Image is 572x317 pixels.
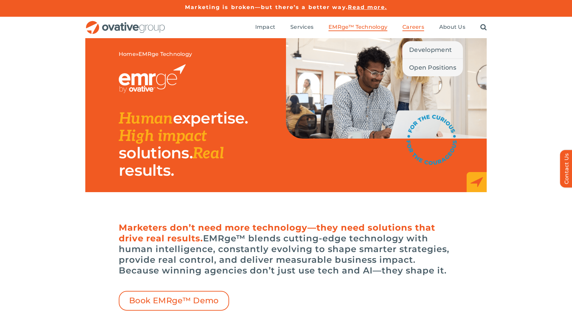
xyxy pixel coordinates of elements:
span: results. [119,161,174,180]
a: EMRge™ Technology [328,24,387,31]
span: EMRge™ Technology [328,24,387,30]
a: Impact [255,24,275,31]
img: EMRge_HomePage_Elements_Arrow Box [467,172,487,192]
a: Open Positions [402,59,463,76]
span: Marketers don’t need more technology—they need solutions that drive real results. [119,222,435,244]
a: Search [480,24,487,31]
a: Read more. [348,4,387,10]
nav: Menu [255,17,487,38]
span: » [119,51,192,58]
span: solutions. [119,143,193,162]
a: Book EMRge™ Demo [119,291,229,311]
span: Development [409,45,452,55]
a: Home [119,51,136,57]
span: Human [119,109,173,128]
a: Marketing is broken—but there’s a better way. [185,4,348,10]
img: EMRGE_RGB_wht [119,64,186,93]
span: Services [290,24,313,30]
span: Careers [402,24,424,30]
span: Book EMRge™ Demo [129,296,219,306]
span: High impact [119,127,207,146]
span: About Us [439,24,465,30]
a: Careers [402,24,424,31]
span: expertise. [173,108,248,128]
img: EMRge Landing Page Header Image [286,38,487,139]
a: Services [290,24,313,31]
span: Real [193,144,224,163]
span: EMRge Technology [138,51,192,57]
span: Impact [255,24,275,30]
h6: EMRge™ blends cutting-edge technology with human intelligence, constantly evolving to shape smart... [119,222,453,276]
a: OG_Full_horizontal_RGB [85,20,166,26]
span: Open Positions [409,63,456,72]
a: Development [402,41,463,59]
a: About Us [439,24,465,31]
